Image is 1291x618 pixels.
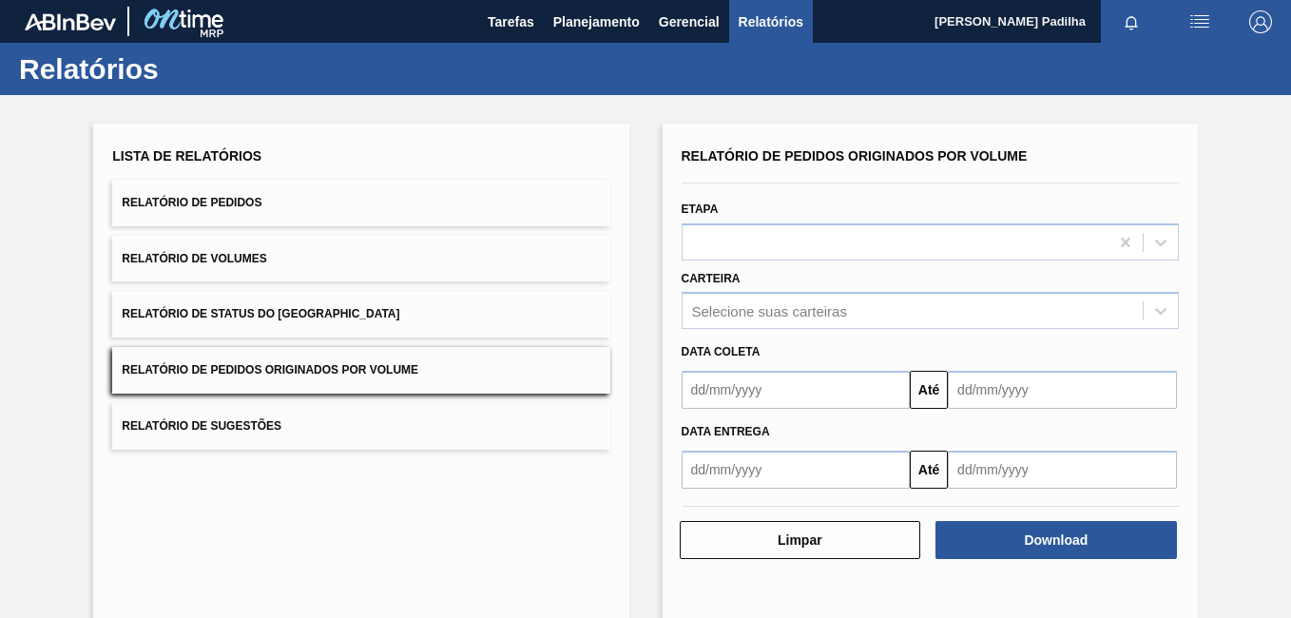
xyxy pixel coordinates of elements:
button: Notificações [1101,9,1162,35]
span: Relatório de Volumes [122,252,266,265]
img: TNhmsLtSVTkK8tSr43FrP2fwEKptu5GPRR3wAAAABJRU5ErkJggg== [25,13,116,30]
button: Relatório de Pedidos [112,180,609,226]
label: Carteira [682,272,741,285]
h1: Relatórios [19,58,356,80]
button: Até [910,371,948,409]
input: dd/mm/yyyy [948,371,1177,409]
button: Download [935,521,1177,559]
button: Relatório de Status do [GEOGRAPHIC_DATA] [112,291,609,338]
input: dd/mm/yyyy [682,371,911,409]
button: Relatório de Sugestões [112,403,609,450]
span: Relatórios [739,10,803,33]
input: dd/mm/yyyy [682,451,911,489]
button: Relatório de Volumes [112,236,609,282]
span: Planejamento [553,10,640,33]
button: Até [910,451,948,489]
button: Limpar [680,521,921,559]
span: Gerencial [659,10,720,33]
span: Relatório de Sugestões [122,419,281,433]
button: Relatório de Pedidos Originados por Volume [112,347,609,394]
label: Etapa [682,203,719,216]
img: userActions [1188,10,1211,33]
span: Relatório de Pedidos Originados por Volume [682,148,1028,164]
span: Relatório de Pedidos [122,196,261,209]
input: dd/mm/yyyy [948,451,1177,489]
span: Lista de Relatórios [112,148,261,164]
span: Relatório de Pedidos Originados por Volume [122,363,418,377]
span: Data coleta [682,345,761,358]
span: Relatório de Status do [GEOGRAPHIC_DATA] [122,307,399,320]
img: Logout [1249,10,1272,33]
span: Tarefas [488,10,534,33]
span: Data entrega [682,425,770,438]
div: Selecione suas carteiras [692,303,847,319]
